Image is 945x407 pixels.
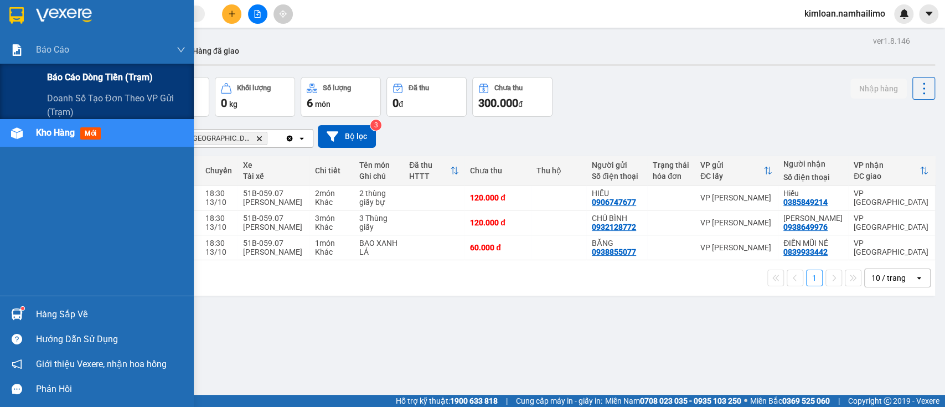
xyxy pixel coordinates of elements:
span: món [315,100,331,109]
div: Đã thu [409,84,429,92]
span: Miền Nam [605,395,741,407]
div: Khác [315,223,348,231]
div: VP nhận [854,161,920,169]
sup: 3 [370,120,381,131]
div: 3 món [315,214,348,223]
span: Nhận: [130,11,156,22]
svg: open [297,134,306,143]
div: 51B-059.07 [243,239,304,248]
th: Toggle SortBy [848,156,934,186]
div: 13/10 [205,223,232,231]
div: Phản hồi [36,381,185,398]
div: 1 món [315,239,348,248]
button: Số lượng6món [301,77,381,117]
div: [PERSON_NAME] [243,223,304,231]
button: aim [273,4,293,24]
div: 18:30 [205,239,232,248]
span: Cung cấp máy in - giấy in: [516,395,602,407]
div: BAO XANH LÁ [359,239,398,256]
div: 0932128772 [592,223,636,231]
strong: 1900 633 818 [450,396,498,405]
span: Kho hàng [36,127,75,138]
svg: open [915,274,923,282]
button: Nhập hàng [850,79,907,99]
svg: Clear all [285,134,294,143]
div: [PERSON_NAME] [243,248,304,256]
button: Khối lượng0kg [215,77,295,117]
span: Miền Bắc [750,395,830,407]
div: 51B-059.07 [243,214,304,223]
strong: 0369 525 060 [782,396,830,405]
img: warehouse-icon [11,308,23,320]
button: plus [222,4,241,24]
div: 13/10 [205,248,232,256]
div: VP [GEOGRAPHIC_DATA] [9,9,122,36]
div: Chưa thu [494,84,523,92]
th: Toggle SortBy [404,156,464,186]
div: Ghi chú [359,172,398,181]
button: Hàng đã giao [184,38,248,64]
span: Doanh số tạo đơn theo VP gửi (trạm) [47,91,185,119]
div: 120.000 đ [470,218,525,227]
div: Hướng dẫn sử dụng [36,331,185,348]
div: 10 / trang [871,272,906,284]
div: Khác [315,198,348,207]
div: VP gửi [700,161,763,169]
div: 0906747677 [592,198,636,207]
span: mới [80,127,101,140]
span: 0 [221,96,227,110]
span: 6 [307,96,313,110]
div: 0938855077 [592,248,636,256]
span: | [838,395,840,407]
div: ĐIỀN MŨI NÉ [783,239,843,248]
div: 120.000 đ [470,193,525,202]
span: ⚪️ [744,399,747,403]
span: file-add [254,10,261,18]
div: HIẾU [592,189,642,198]
div: ĐC lấy [700,172,763,181]
div: ĐC giao [854,172,920,181]
div: A.HIẾU [9,36,122,49]
div: ver 1.8.146 [873,35,910,47]
div: Đã thu [409,161,450,169]
span: caret-down [924,9,934,19]
div: 0902770322 [9,49,122,65]
div: 18:30 [205,189,232,198]
div: Tên món [359,161,398,169]
button: Đã thu0đ [386,77,467,117]
sup: 1 [21,307,24,310]
span: kg [229,100,237,109]
div: Số điện thoại [592,172,642,181]
svg: Delete [256,135,262,142]
div: 18:30 [205,214,232,223]
div: VP [GEOGRAPHIC_DATA] [854,189,928,207]
button: Bộ lọc [318,125,376,148]
span: VP chợ Mũi Né, close by backspace [175,132,267,145]
div: Trạng thái [653,161,689,169]
span: message [12,384,22,394]
div: Khối lượng [237,84,271,92]
div: Tài xế [243,172,304,181]
span: Gửi: [9,11,27,22]
div: VP [GEOGRAPHIC_DATA] [854,214,928,231]
div: Minh Hồng [783,214,843,223]
div: 51B-059.07 [243,189,304,198]
span: VP chợ Mũi Né [180,134,251,143]
div: Xe [243,161,304,169]
img: icon-new-feature [899,9,909,19]
span: copyright [884,397,891,405]
span: CR : [8,73,25,84]
div: Khác [315,248,348,256]
span: đ [399,100,403,109]
div: 0938649976 [783,223,828,231]
input: Selected VP chợ Mũi Né. [270,133,271,144]
span: notification [12,359,22,369]
div: Chuyến [205,166,232,175]
button: file-add [248,4,267,24]
button: Chưa thu300.000đ [472,77,552,117]
div: Chi tiết [315,166,348,175]
button: caret-down [919,4,938,24]
span: 300.000 [478,96,518,110]
div: 0839933442 [783,248,828,256]
span: plus [228,10,236,18]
